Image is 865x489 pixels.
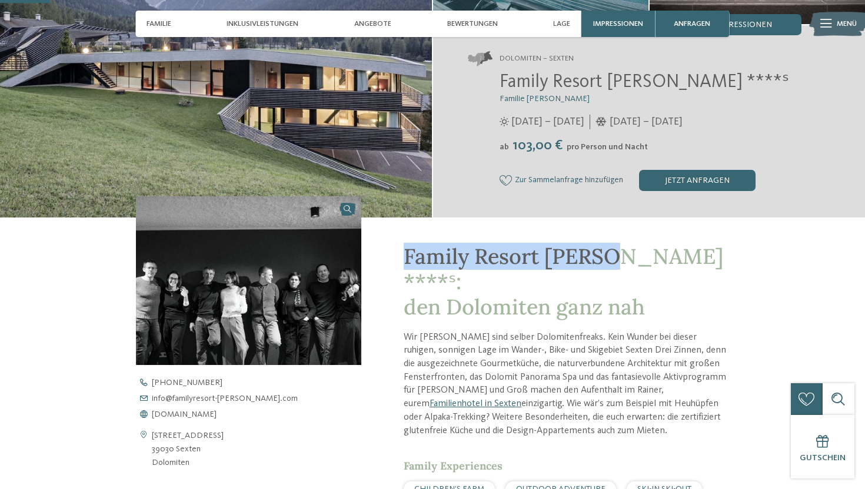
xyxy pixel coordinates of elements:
span: Inklusivleistungen [227,19,298,28]
span: Familie [PERSON_NAME] [500,95,590,103]
span: 103,00 € [510,139,565,153]
span: Family Experiences [404,459,503,473]
span: Dolomiten – Sexten [500,53,574,64]
span: Gutschein [800,454,846,462]
span: Bewertungen [447,19,498,28]
span: [PHONE_NUMBER] [152,379,222,387]
span: info@ familyresort-[PERSON_NAME]. com [152,394,298,403]
span: Impressionen [714,21,772,29]
i: Öffnungszeiten im Winter [595,117,607,126]
span: anfragen [674,19,710,28]
span: [DATE] – [DATE] [610,115,683,129]
a: [PHONE_NUMBER] [136,379,380,387]
span: ab [500,143,509,151]
p: Wir [PERSON_NAME] sind selber Dolomitenfreaks. Kein Wunder bei dieser ruhigen, sonnigen Lage im W... [404,331,729,438]
span: Family Resort [PERSON_NAME] ****ˢ: den Dolomiten ganz nah [404,243,723,320]
i: Öffnungszeiten im Sommer [500,117,509,126]
span: Impressionen [593,19,643,28]
a: [DOMAIN_NAME] [136,410,380,418]
span: Angebote [354,19,391,28]
a: info@familyresort-[PERSON_NAME].com [136,394,380,403]
span: [DATE] – [DATE] [511,115,584,129]
a: Familienhotel in Sexten [430,399,521,408]
span: pro Person und Nacht [567,143,648,151]
span: [DOMAIN_NAME] [152,410,217,418]
span: Zur Sammelanfrage hinzufügen [515,176,623,185]
span: Family Resort [PERSON_NAME] ****ˢ [500,73,789,92]
address: [STREET_ADDRESS] 39030 Sexten Dolomiten [152,429,224,470]
span: Lage [553,19,570,28]
div: jetzt anfragen [639,170,756,191]
span: Familie [147,19,171,28]
a: Gutschein [791,415,854,478]
img: Unser Familienhotel in Sexten, euer Urlaubszuhause in den Dolomiten [136,196,361,366]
